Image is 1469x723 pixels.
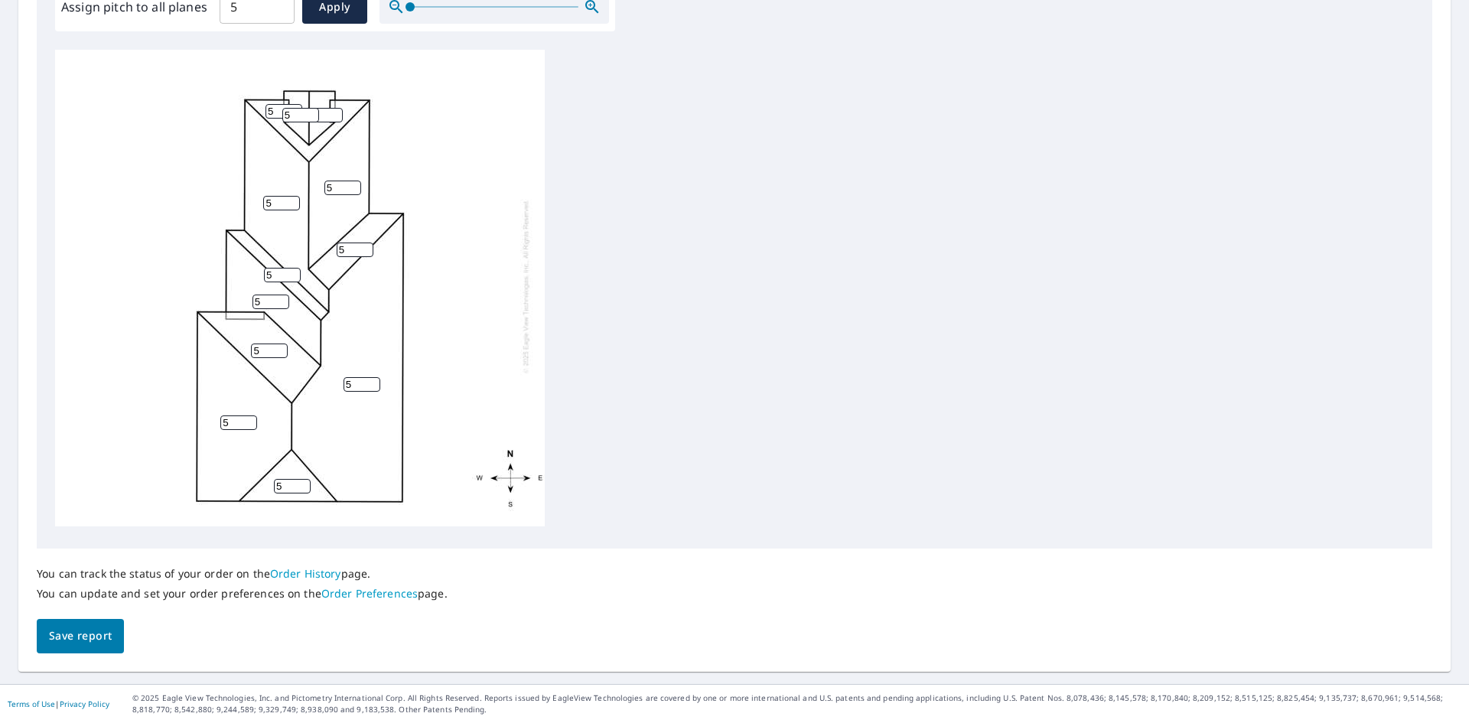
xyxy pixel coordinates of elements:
span: Save report [49,627,112,646]
p: | [8,699,109,708]
a: Terms of Use [8,699,55,709]
p: You can update and set your order preferences on the page. [37,587,448,601]
p: © 2025 Eagle View Technologies, Inc. and Pictometry International Corp. All Rights Reserved. Repo... [132,692,1461,715]
a: Privacy Policy [60,699,109,709]
button: Save report [37,619,124,653]
a: Order History [270,566,341,581]
a: Order Preferences [321,586,418,601]
p: You can track the status of your order on the page. [37,567,448,581]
